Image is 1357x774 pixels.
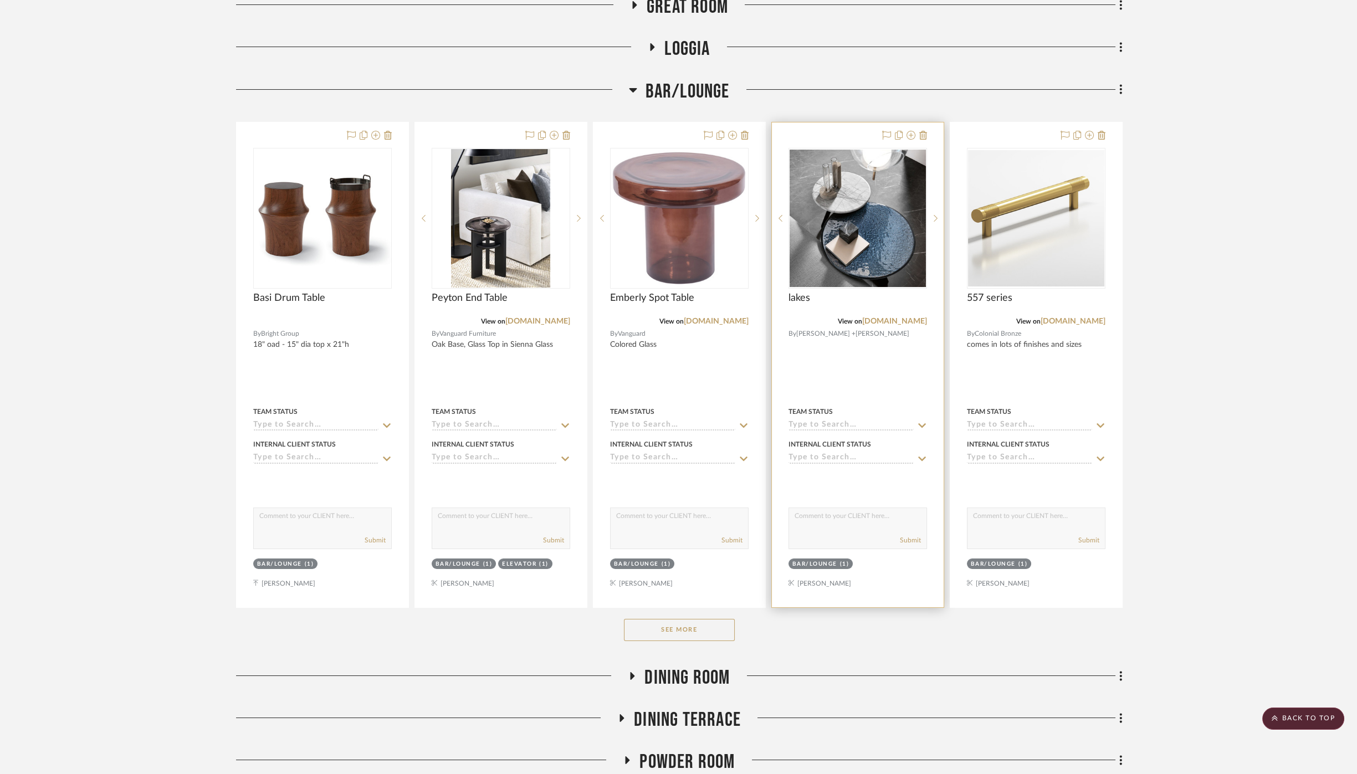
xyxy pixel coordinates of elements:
button: Submit [365,535,386,545]
div: (1) [662,560,671,568]
input: Type to Search… [788,421,914,431]
a: [DOMAIN_NAME] [505,317,570,325]
div: Team Status [253,407,298,417]
span: View on [481,318,505,325]
span: lakes [788,292,810,304]
input: Type to Search… [788,453,914,464]
span: Powder Room [639,750,735,774]
div: Internal Client Status [788,439,871,449]
span: Vanguard Furniture [439,329,496,339]
img: Peyton End Table [451,149,550,288]
div: Internal Client Status [253,439,336,449]
button: Submit [1078,535,1099,545]
div: Internal Client Status [967,439,1049,449]
img: 557 series [968,150,1104,286]
input: Type to Search… [610,421,735,431]
input: Type to Search… [610,453,735,464]
span: By [432,329,439,339]
span: View on [838,318,862,325]
div: Bar/Lounge [792,560,837,568]
div: Bar/Lounge [614,560,659,568]
img: Emberly Spot Table [611,150,747,286]
span: Emberly Spot Table [610,292,694,304]
div: (1) [1018,560,1028,568]
span: Vanguard [618,329,646,339]
div: Elevator [502,560,536,568]
span: View on [1016,318,1041,325]
button: Submit [900,535,921,545]
button: Submit [543,535,564,545]
span: Loggia [664,37,710,61]
span: 557 series [967,292,1012,304]
div: Internal Client Status [432,439,514,449]
span: By [610,329,618,339]
div: Team Status [788,407,833,417]
div: (1) [840,560,849,568]
img: Basi Drum Table [254,168,391,268]
span: Colonial Bronze [975,329,1021,339]
span: Bright Group [261,329,299,339]
span: By [253,329,261,339]
div: Bar/Lounge [436,560,480,568]
span: [PERSON_NAME] +[PERSON_NAME] [796,329,909,339]
span: By [967,329,975,339]
span: Peyton End Table [432,292,508,304]
scroll-to-top-button: BACK TO TOP [1262,708,1344,730]
div: Bar/Lounge [971,560,1016,568]
input: Type to Search… [432,453,557,464]
div: (1) [539,560,549,568]
div: (1) [483,560,493,568]
input: Type to Search… [967,453,1092,464]
input: Type to Search… [967,421,1092,431]
img: lakes [790,150,926,287]
input: Type to Search… [253,453,378,464]
span: Dining Terrace [634,708,741,732]
input: Type to Search… [432,421,557,431]
span: Dining Room [644,666,730,690]
a: [DOMAIN_NAME] [684,317,749,325]
span: By [788,329,796,339]
a: [DOMAIN_NAME] [1041,317,1105,325]
a: [DOMAIN_NAME] [862,317,927,325]
button: Submit [721,535,742,545]
div: (1) [305,560,314,568]
div: Bar/Lounge [257,560,302,568]
div: Team Status [432,407,476,417]
span: Basi Drum Table [253,292,325,304]
div: Team Status [967,407,1011,417]
input: Type to Search… [253,421,378,431]
button: See More [624,619,735,641]
span: View on [659,318,684,325]
div: Internal Client Status [610,439,693,449]
div: Team Status [610,407,654,417]
span: Bar/Lounge [646,80,730,104]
